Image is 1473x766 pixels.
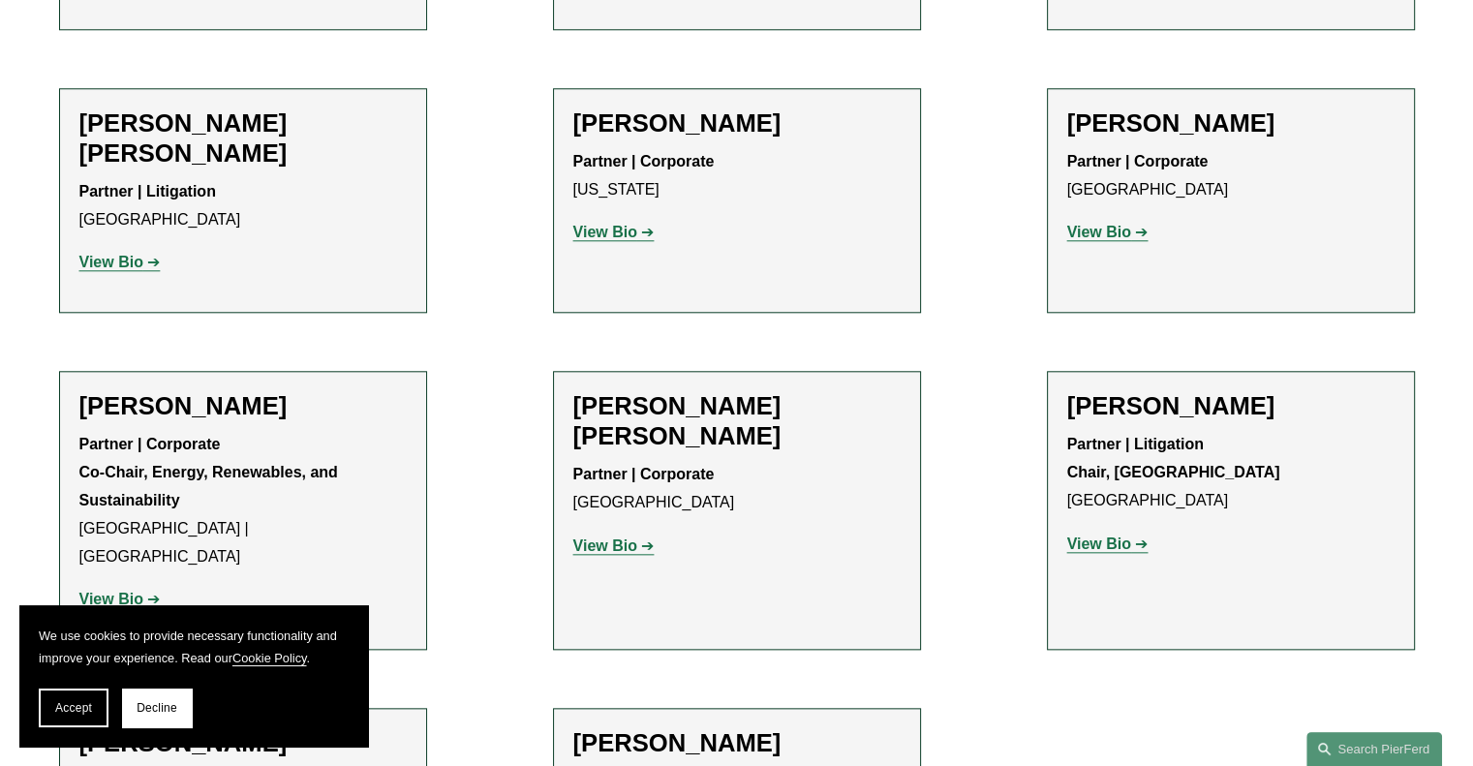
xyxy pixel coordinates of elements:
strong: View Bio [1067,224,1131,240]
a: View Bio [79,591,161,607]
strong: Co-Chair, Energy, Renewables, and Sustainability [79,464,343,508]
span: Decline [137,701,177,715]
h2: [PERSON_NAME] [PERSON_NAME] [79,108,407,169]
h2: [PERSON_NAME] [573,728,901,758]
p: [GEOGRAPHIC_DATA] | [GEOGRAPHIC_DATA] [79,431,407,570]
a: View Bio [1067,536,1149,552]
p: [GEOGRAPHIC_DATA] [1067,148,1395,204]
strong: Partner | Litigation [79,183,216,199]
strong: Chair, [GEOGRAPHIC_DATA] [1067,464,1280,480]
span: Accept [55,701,92,715]
a: Search this site [1306,732,1442,766]
p: [GEOGRAPHIC_DATA] [79,178,407,234]
p: [GEOGRAPHIC_DATA] [573,461,901,517]
strong: Partner | Corporate [79,436,221,452]
a: View Bio [1067,224,1149,240]
h2: [PERSON_NAME] [PERSON_NAME] [573,391,901,451]
strong: Partner | Corporate [573,153,715,169]
h2: [PERSON_NAME] [1067,391,1395,421]
strong: View Bio [573,537,637,554]
p: [US_STATE] [573,148,901,204]
strong: Partner | Litigation [1067,436,1204,452]
h2: [PERSON_NAME] [79,391,407,421]
button: Decline [122,689,192,727]
strong: View Bio [79,591,143,607]
strong: Partner | Corporate [573,466,715,482]
h2: [PERSON_NAME] [573,108,901,138]
a: View Bio [573,224,655,240]
a: Cookie Policy [232,651,307,665]
p: [GEOGRAPHIC_DATA] [1067,431,1395,514]
a: View Bio [79,254,161,270]
h2: [PERSON_NAME] [1067,108,1395,138]
strong: View Bio [79,254,143,270]
p: We use cookies to provide necessary functionality and improve your experience. Read our . [39,625,349,669]
strong: View Bio [573,224,637,240]
strong: View Bio [1067,536,1131,552]
strong: Partner | Corporate [1067,153,1209,169]
section: Cookie banner [19,605,368,747]
a: View Bio [573,537,655,554]
button: Accept [39,689,108,727]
